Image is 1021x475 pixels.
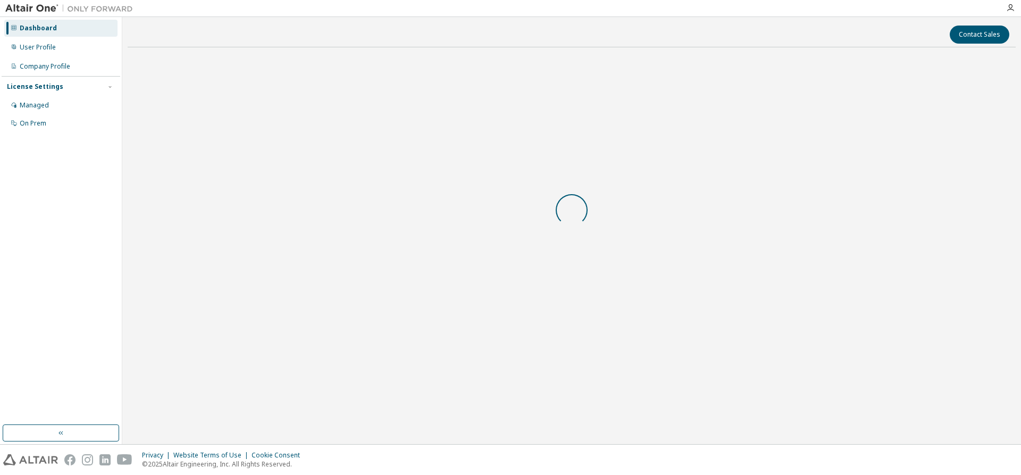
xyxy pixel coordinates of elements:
div: Website Terms of Use [173,451,252,460]
img: facebook.svg [64,454,76,465]
div: Company Profile [20,62,70,71]
p: © 2025 Altair Engineering, Inc. All Rights Reserved. [142,460,306,469]
button: Contact Sales [950,26,1009,44]
img: linkedin.svg [99,454,111,465]
div: Privacy [142,451,173,460]
div: User Profile [20,43,56,52]
div: Managed [20,101,49,110]
div: On Prem [20,119,46,128]
img: altair_logo.svg [3,454,58,465]
div: Cookie Consent [252,451,306,460]
img: Altair One [5,3,138,14]
img: instagram.svg [82,454,93,465]
img: youtube.svg [117,454,132,465]
div: License Settings [7,82,63,91]
div: Dashboard [20,24,57,32]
